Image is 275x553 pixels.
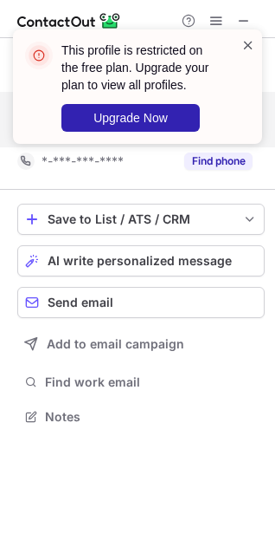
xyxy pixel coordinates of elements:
[17,287,265,318] button: Send email
[17,329,265,360] button: Add to email campaign
[61,104,200,132] button: Upgrade Now
[45,409,258,425] span: Notes
[17,370,265,394] button: Find work email
[48,254,232,268] span: AI write personalized message
[61,42,221,94] header: This profile is restricted on the free plan. Upgrade your plan to view all profiles.
[93,111,168,125] span: Upgrade Now
[25,42,53,69] img: error
[48,212,234,226] div: Save to List / ATS / CRM
[17,405,265,429] button: Notes
[45,374,258,390] span: Find work email
[47,337,184,351] span: Add to email campaign
[48,296,113,309] span: Send email
[17,10,121,31] img: ContactOut v5.3.10
[17,245,265,276] button: AI write personalized message
[17,204,265,235] button: save-profile-one-click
